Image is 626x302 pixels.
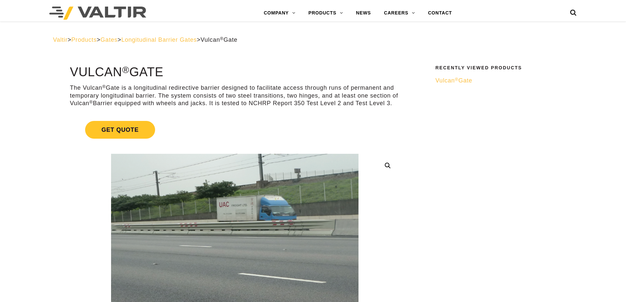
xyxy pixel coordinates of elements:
[435,65,569,70] h2: Recently Viewed Products
[70,65,400,79] h1: Vulcan Gate
[421,7,458,20] a: CONTACT
[49,7,146,20] img: Valtir
[349,7,377,20] a: NEWS
[102,84,106,89] sup: ®
[122,64,129,75] sup: ®
[378,7,422,20] a: CAREERS
[85,121,155,139] span: Get Quote
[435,77,569,84] a: Vulcan®Gate
[121,36,197,43] a: Longitudinal Barrier Gates
[101,36,118,43] a: Gates
[70,84,400,107] p: The Vulcan Gate is a longitudinal redirective barrier designed to facilitate access through runs ...
[53,36,67,43] a: Valtir
[302,7,350,20] a: PRODUCTS
[70,113,400,147] a: Get Quote
[200,36,237,43] span: Vulcan Gate
[257,7,302,20] a: COMPANY
[71,36,97,43] a: Products
[89,100,93,105] sup: ®
[220,36,224,41] sup: ®
[455,77,458,82] sup: ®
[53,36,573,44] div: > > > >
[435,77,472,84] span: Vulcan Gate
